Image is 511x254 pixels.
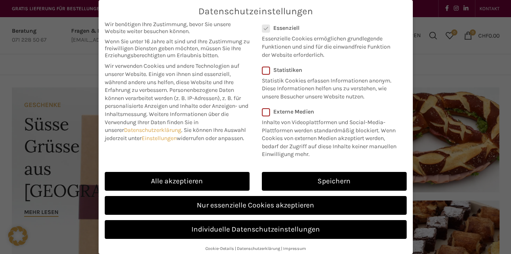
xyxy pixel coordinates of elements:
[105,172,250,191] a: Alle akzeptieren
[205,246,234,251] a: Cookie-Details
[198,6,313,17] span: Datenschutzeinstellungen
[105,220,407,239] a: Individuelle Datenschutzeinstellungen
[105,62,239,94] span: Wir verwenden Cookies und andere Technologien auf unserer Website. Einige von ihnen sind essenzie...
[124,127,181,134] a: Datenschutzerklärung
[105,127,246,142] span: Sie können Ihre Auswahl jederzeit unter widerrufen oder anpassen.
[262,67,396,74] label: Statistiken
[237,246,280,251] a: Datenschutzerklärung
[105,196,407,215] a: Nur essenzielle Cookies akzeptieren
[142,135,177,142] a: Einstellungen
[262,115,401,158] p: Inhalte von Videoplattformen und Social-Media-Plattformen werden standardmäßig blockiert. Wenn Co...
[262,25,396,31] label: Essenziell
[262,31,396,59] p: Essenzielle Cookies ermöglichen grundlegende Funktionen und sind für die einwandfreie Funktion de...
[262,108,401,115] label: Externe Medien
[105,38,250,59] span: Wenn Sie unter 16 Jahre alt sind und Ihre Zustimmung zu freiwilligen Diensten geben möchten, müss...
[105,111,229,134] span: Weitere Informationen über die Verwendung Ihrer Daten finden Sie in unserer .
[283,246,306,251] a: Impressum
[262,74,396,101] p: Statistik Cookies erfassen Informationen anonym. Diese Informationen helfen uns zu verstehen, wie...
[105,21,250,35] span: Wir benötigen Ihre Zustimmung, bevor Sie unsere Website weiter besuchen können.
[262,172,407,191] a: Speichern
[105,87,248,118] span: Personenbezogene Daten können verarbeitet werden (z. B. IP-Adressen), z. B. für personalisierte A...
